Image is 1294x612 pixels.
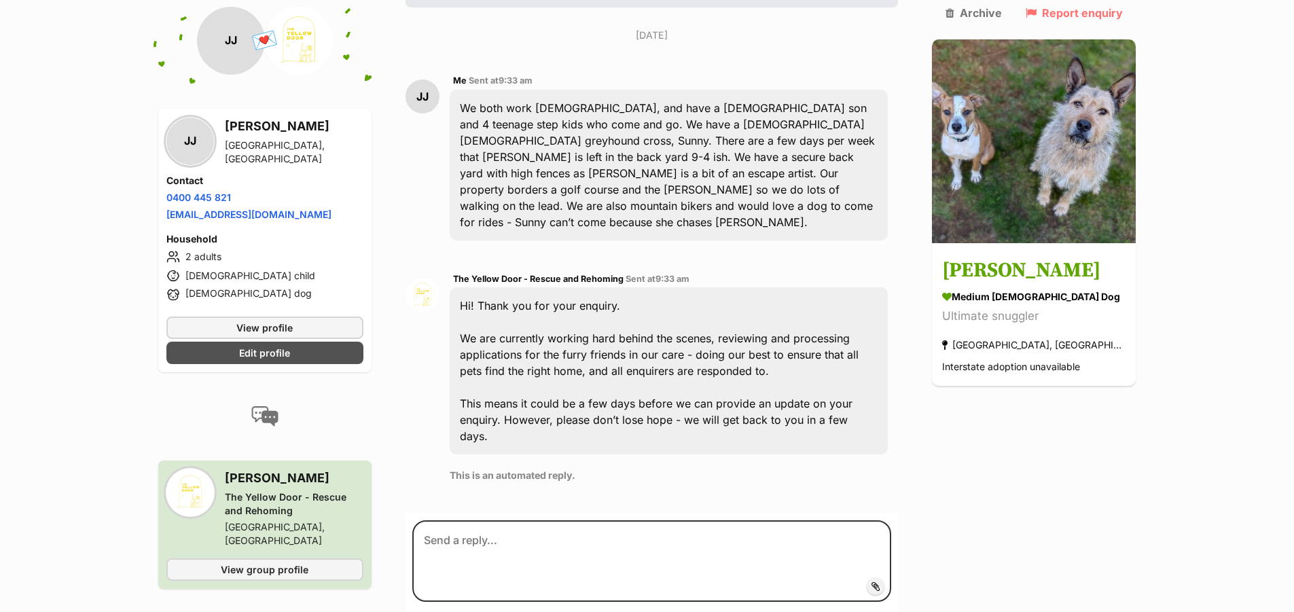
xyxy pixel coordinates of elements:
[166,192,231,203] a: 0400 445 821
[166,268,363,284] li: [DEMOGRAPHIC_DATA] child
[236,321,293,335] span: View profile
[166,118,214,165] div: JJ
[942,290,1126,304] div: medium [DEMOGRAPHIC_DATA] Dog
[197,7,265,75] div: JJ
[166,232,363,246] h4: Household
[942,308,1126,326] div: Ultimate snuggler
[453,274,624,284] span: The Yellow Door - Rescue and Rehoming
[225,139,363,166] div: [GEOGRAPHIC_DATA], [GEOGRAPHIC_DATA]
[1026,7,1123,19] a: Report enquiry
[932,246,1136,386] a: [PERSON_NAME] medium [DEMOGRAPHIC_DATA] Dog Ultimate snuggler [GEOGRAPHIC_DATA], [GEOGRAPHIC_DATA...
[166,342,363,364] a: Edit profile
[450,287,888,454] div: Hi! Thank you for your enquiry. We are currently working hard behind the scenes, reviewing and pr...
[450,468,888,482] p: This is an automated reply.
[453,75,467,86] span: Me
[166,249,363,265] li: 2 adults
[239,346,290,360] span: Edit profile
[946,7,1002,19] a: Archive
[249,26,280,56] span: 💌
[166,558,363,581] a: View group profile
[166,174,363,187] h4: Contact
[942,256,1126,287] h3: [PERSON_NAME]
[166,209,331,220] a: [EMAIL_ADDRESS][DOMAIN_NAME]
[166,469,214,516] img: The Yellow Door - Rescue and Rehoming profile pic
[221,562,308,577] span: View group profile
[942,336,1126,355] div: [GEOGRAPHIC_DATA], [GEOGRAPHIC_DATA]
[469,75,533,86] span: Sent at
[499,75,533,86] span: 9:33 am
[406,278,439,312] img: The Yellow Door - Rescue and Rehoming profile pic
[225,117,363,136] h3: [PERSON_NAME]
[626,274,689,284] span: Sent at
[655,274,689,284] span: 9:33 am
[942,361,1080,373] span: Interstate adoption unavailable
[265,7,333,75] img: The Yellow Door - Rescue and Rehoming profile pic
[406,28,899,42] p: [DATE]
[225,520,363,547] div: [GEOGRAPHIC_DATA], [GEOGRAPHIC_DATA]
[406,79,439,113] div: JJ
[932,39,1136,243] img: Norman Nerf
[166,317,363,339] a: View profile
[251,406,278,427] img: conversation-icon-4a6f8262b818ee0b60e3300018af0b2d0b884aa5de6e9bcb8d3d4eeb1a70a7c4.svg
[450,90,888,240] div: We both work [DEMOGRAPHIC_DATA], and have a [DEMOGRAPHIC_DATA] son and 4 teenage step kids who co...
[166,287,363,303] li: [DEMOGRAPHIC_DATA] dog
[225,469,363,488] h3: [PERSON_NAME]
[225,490,363,518] div: The Yellow Door - Rescue and Rehoming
